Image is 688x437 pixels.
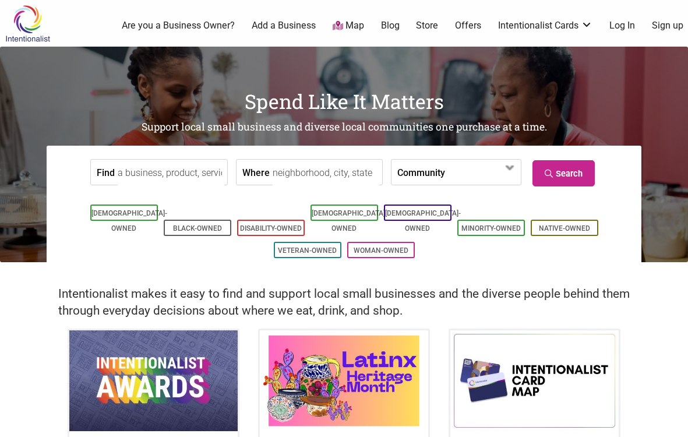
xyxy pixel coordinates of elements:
[273,160,379,186] input: neighborhood, city, state
[312,209,387,232] a: [DEMOGRAPHIC_DATA]-Owned
[385,209,461,232] a: [DEMOGRAPHIC_DATA]-Owned
[333,19,364,33] a: Map
[450,330,618,431] img: Intentionalist Card Map
[455,19,481,32] a: Offers
[240,224,302,232] a: Disability-Owned
[278,246,337,255] a: Veteran-Owned
[91,209,167,232] a: [DEMOGRAPHIC_DATA]-Owned
[260,330,428,431] img: Latinx / Hispanic Heritage Month
[461,224,521,232] a: Minority-Owned
[397,160,445,185] label: Community
[609,19,635,32] a: Log In
[242,160,270,185] label: Where
[652,19,683,32] a: Sign up
[532,160,595,186] a: Search
[416,19,438,32] a: Store
[173,224,222,232] a: Black-Owned
[381,19,400,32] a: Blog
[354,246,408,255] a: Woman-Owned
[498,19,592,32] a: Intentionalist Cards
[69,330,237,431] img: Intentionalist Awards
[97,160,115,185] label: Find
[58,286,630,319] h2: Intentionalist makes it easy to find and support local small businesses and the diverse people be...
[252,19,316,32] a: Add a Business
[118,160,224,186] input: a business, product, service
[122,19,235,32] a: Are you a Business Owner?
[539,224,590,232] a: Native-Owned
